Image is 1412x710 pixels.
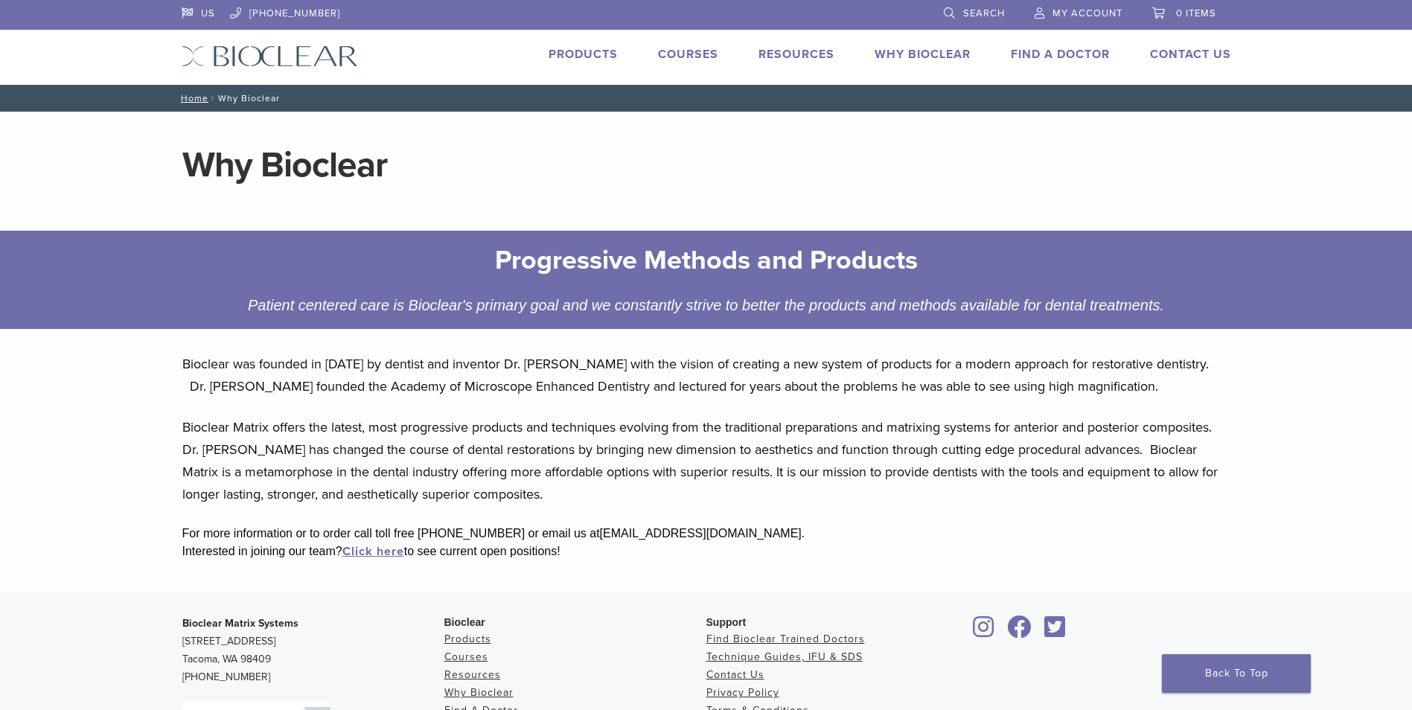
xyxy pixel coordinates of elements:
span: 0 items [1176,7,1216,19]
a: Find Bioclear Trained Doctors [706,633,865,645]
p: [STREET_ADDRESS] Tacoma, WA 98409 [PHONE_NUMBER] [182,615,444,686]
strong: Bioclear Matrix Systems [182,617,298,630]
span: Bioclear [444,616,485,628]
a: Click here [342,544,404,559]
h1: Why Bioclear [182,147,1230,183]
a: Why Bioclear [444,686,514,699]
a: Courses [444,650,488,663]
a: Technique Guides, IFU & SDS [706,650,863,663]
a: Products [444,633,491,645]
div: Interested in joining our team? to see current open positions! [182,543,1230,560]
a: Privacy Policy [706,686,779,699]
p: Bioclear Matrix offers the latest, most progressive products and techniques evolving from the tra... [182,416,1230,505]
span: My Account [1052,7,1122,19]
a: Courses [658,47,718,62]
a: Resources [758,47,834,62]
div: Patient centered care is Bioclear's primary goal and we constantly strive to better the products ... [235,293,1177,317]
h2: Progressive Methods and Products [246,243,1166,278]
span: / [208,95,218,102]
span: Search [963,7,1005,19]
a: Why Bioclear [875,47,971,62]
a: Contact Us [706,668,764,681]
p: Bioclear was founded in [DATE] by dentist and inventor Dr. [PERSON_NAME] with the vision of creat... [182,353,1230,397]
a: Bioclear [968,624,1000,639]
img: Bioclear [182,45,358,67]
a: Products [549,47,618,62]
nav: Why Bioclear [170,85,1242,112]
div: For more information or to order call toll free [PHONE_NUMBER] or email us at [EMAIL_ADDRESS][DOM... [182,525,1230,543]
a: Bioclear [1040,624,1071,639]
a: Back To Top [1162,654,1311,693]
a: Contact Us [1150,47,1231,62]
span: Support [706,616,747,628]
a: Bioclear [1003,624,1037,639]
a: Resources [444,668,501,681]
a: Home [176,93,208,103]
a: Find A Doctor [1011,47,1110,62]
